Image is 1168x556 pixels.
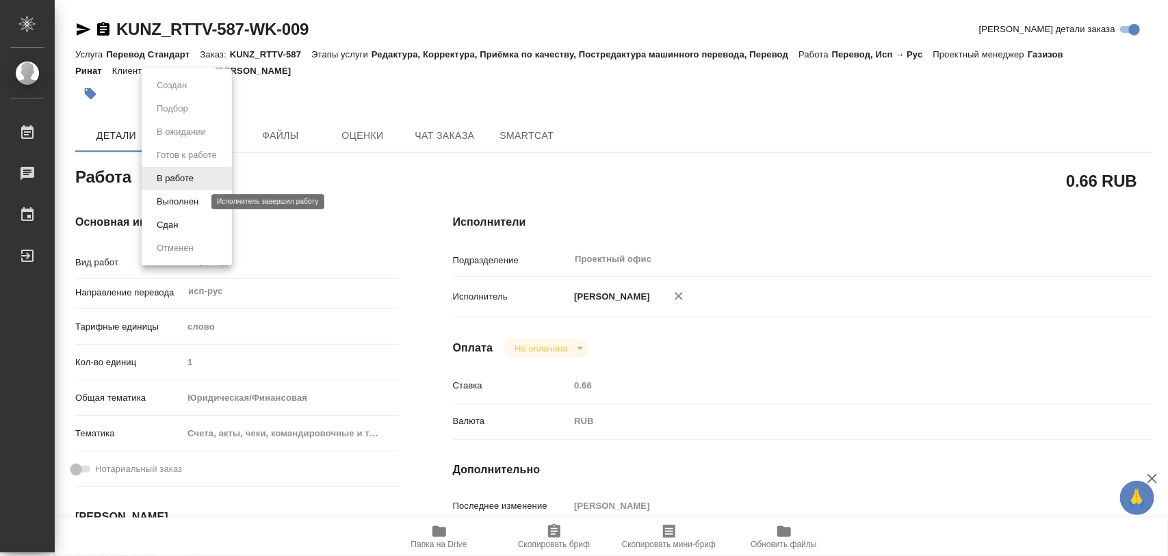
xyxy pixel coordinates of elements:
button: Выполнен [153,194,203,209]
button: Сдан [153,217,182,233]
button: Подбор [153,101,192,116]
button: В ожидании [153,124,210,140]
button: Отменен [153,241,198,256]
button: В работе [153,171,198,186]
button: Готов к работе [153,148,221,163]
button: Создан [153,78,191,93]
